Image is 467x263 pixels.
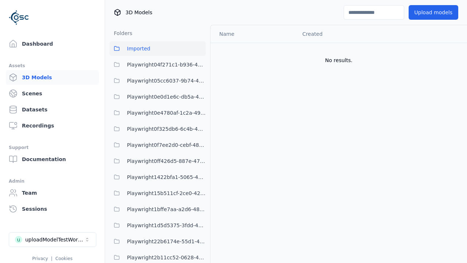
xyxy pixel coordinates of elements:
[109,234,206,249] button: Playwright22b6174e-55d1-406d-adb6-17e426fa5cd6
[109,57,206,72] button: Playwright04f271c1-b936-458c-b5f6-36ca6337f11a
[109,218,206,233] button: Playwright1d5d5375-3fdd-4b0e-8fd8-21d261a2c03b
[6,70,99,85] a: 3D Models
[6,186,99,200] a: Team
[6,86,99,101] a: Scenes
[109,138,206,152] button: Playwright0f7ee2d0-cebf-4840-a756-5a7a26222786
[109,170,206,184] button: Playwright1422bfa1-5065-45c6-98b3-ab75e32174d7
[211,43,467,78] td: No results.
[6,102,99,117] a: Datasets
[9,7,29,28] img: Logo
[109,186,206,201] button: Playwright15b511cf-2ce0-42d4-aab5-f050ff96fb05
[126,9,152,16] span: 3D Models
[15,236,22,243] div: u
[109,154,206,168] button: Playwright0ff426d5-887e-47ce-9e83-c6f549f6a63f
[127,92,206,101] span: Playwright0e0d1e6c-db5a-4244-b424-632341d2c1b4
[211,25,297,43] th: Name
[6,118,99,133] a: Recordings
[409,5,458,20] button: Upload models
[9,143,96,152] div: Support
[6,152,99,167] a: Documentation
[127,108,206,117] span: Playwright0e4780af-1c2a-492e-901c-6880da17528a
[127,205,206,214] span: Playwright1bffe7aa-a2d6-48ff-926d-a47ed35bd152
[51,256,53,261] span: |
[127,253,206,262] span: Playwright2b11cc52-0628-45c2-b254-e7a188ec4503
[297,25,385,43] th: Created
[127,76,206,85] span: Playwright05cc6037-9b74-4704-86c6-3ffabbdece83
[127,237,206,246] span: Playwright22b6174e-55d1-406d-adb6-17e426fa5cd6
[9,61,96,70] div: Assets
[109,41,206,56] button: Imported
[109,202,206,217] button: Playwright1bffe7aa-a2d6-48ff-926d-a47ed35bd152
[9,232,96,247] button: Select a workspace
[109,89,206,104] button: Playwright0e0d1e6c-db5a-4244-b424-632341d2c1b4
[9,177,96,186] div: Admin
[109,122,206,136] button: Playwright0f325db6-6c4b-4947-9a8f-f4487adedf2c
[55,256,73,261] a: Cookies
[127,44,150,53] span: Imported
[109,73,206,88] button: Playwright05cc6037-9b74-4704-86c6-3ffabbdece83
[127,173,206,182] span: Playwright1422bfa1-5065-45c6-98b3-ab75e32174d7
[127,189,206,198] span: Playwright15b511cf-2ce0-42d4-aab5-f050ff96fb05
[127,221,206,230] span: Playwright1d5d5375-3fdd-4b0e-8fd8-21d261a2c03b
[6,37,99,51] a: Dashboard
[32,256,48,261] a: Privacy
[127,60,206,69] span: Playwright04f271c1-b936-458c-b5f6-36ca6337f11a
[109,106,206,120] button: Playwright0e4780af-1c2a-492e-901c-6880da17528a
[109,30,132,37] h3: Folders
[127,157,206,165] span: Playwright0ff426d5-887e-47ce-9e83-c6f549f6a63f
[127,125,206,133] span: Playwright0f325db6-6c4b-4947-9a8f-f4487adedf2c
[6,202,99,216] a: Sessions
[25,236,84,243] div: uploadModelTestWorkspace
[127,141,206,149] span: Playwright0f7ee2d0-cebf-4840-a756-5a7a26222786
